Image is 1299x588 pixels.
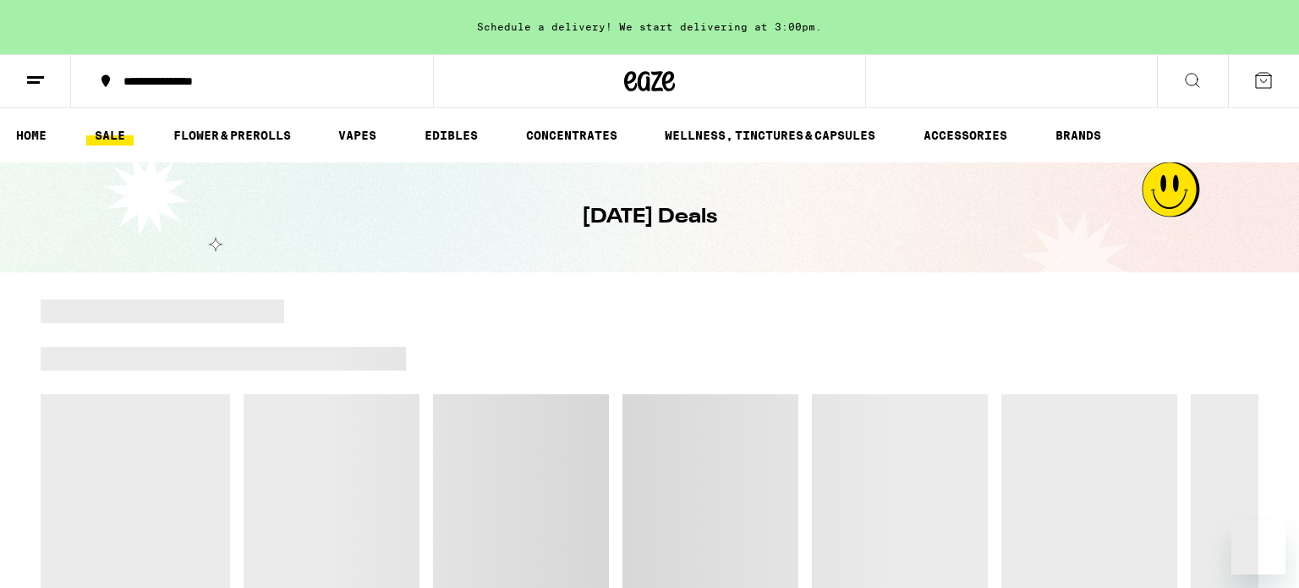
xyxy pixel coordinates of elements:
a: CONCENTRATES [518,125,626,146]
a: HOME [8,125,55,146]
h1: [DATE] Deals [582,203,717,232]
a: WELLNESS, TINCTURES & CAPSULES [656,125,884,146]
a: ACCESSORIES [915,125,1016,146]
a: VAPES [330,125,385,146]
a: BRANDS [1047,125,1110,146]
iframe: Button to launch messaging window [1231,520,1285,574]
a: SALE [86,125,134,146]
a: FLOWER & PREROLLS [165,125,299,146]
a: EDIBLES [416,125,486,146]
